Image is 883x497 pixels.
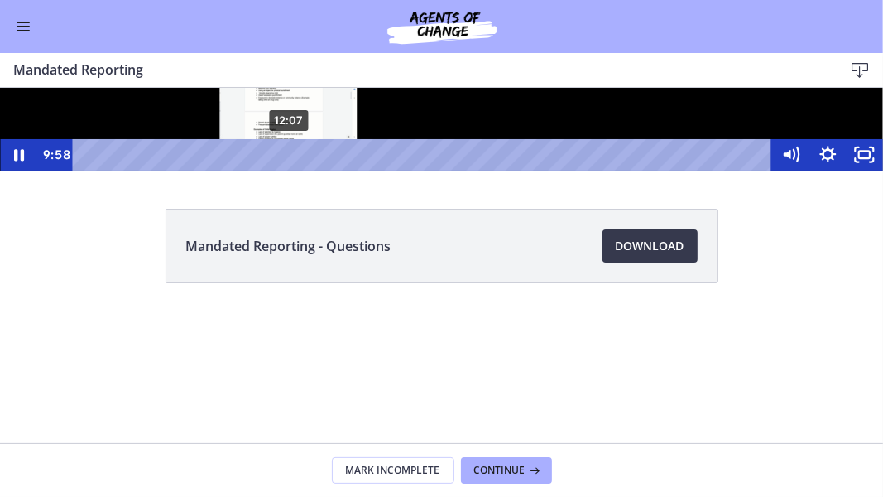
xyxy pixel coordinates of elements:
button: Enable menu [13,17,33,36]
span: Download [616,236,684,256]
img: Agents of Change [343,7,541,46]
button: Mute [773,51,809,83]
button: Show settings menu [809,51,846,83]
button: Unfullscreen [847,51,883,83]
span: Continue [474,464,525,477]
h3: Mandated Reporting [13,60,817,80]
span: Mandated Reporting - Questions [186,236,391,256]
button: Mark Incomplete [332,457,454,484]
button: Continue [461,457,552,484]
div: Playbar [86,51,764,83]
a: Download [602,229,698,263]
span: Mark Incomplete [346,464,440,477]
